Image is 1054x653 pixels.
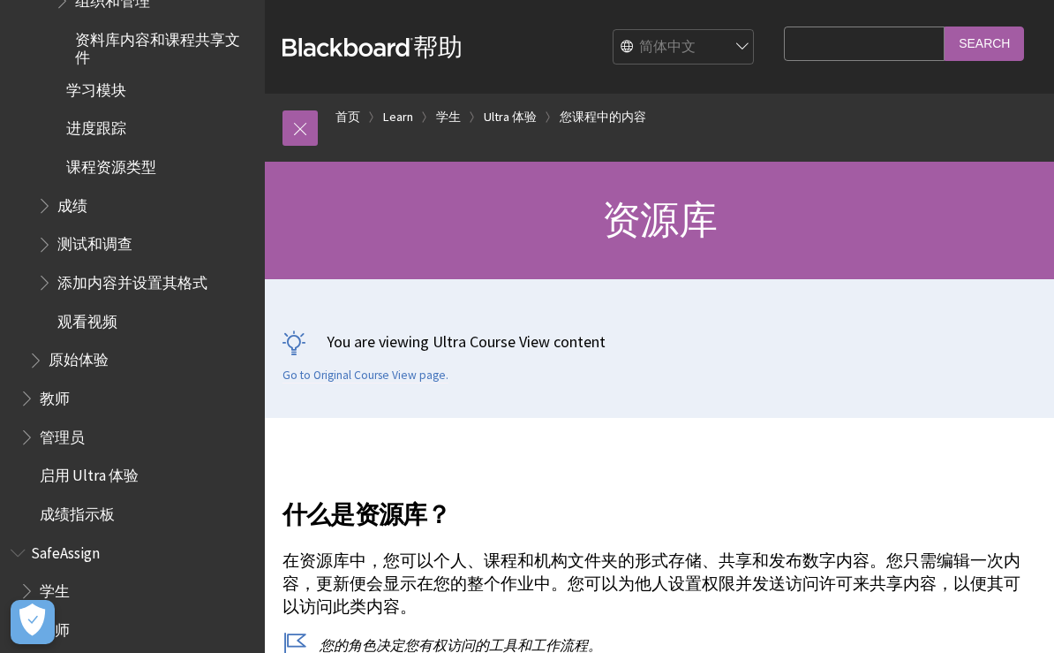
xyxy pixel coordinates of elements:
span: 原始体验 [49,345,109,369]
strong: Blackboard [282,38,413,57]
span: 添加内容并设置其格式 [57,268,207,292]
span: 启用 Ultra 体验 [40,461,139,485]
a: 您课程中的内容 [560,106,646,128]
span: SafeAssign [31,538,100,562]
span: 进度跟踪 [66,114,126,138]
span: 管理员 [40,422,85,446]
span: 教师 [40,383,70,407]
a: Learn [383,106,413,128]
span: 观看视频 [57,307,117,330]
span: 测试和调查 [57,230,132,254]
span: 学习模块 [66,75,126,99]
span: 课程资源类型 [66,152,156,176]
p: 在资源库中，您可以个人、课程和机构文件夹的形式存储、共享和发布数字内容。您只需编辑一次内容，更新便会显示在您的整个作业中。您可以为他人设置权限并发送访问许可来共享内容，以便其可以访问此类内容。 [282,550,1036,619]
span: 成绩指示板 [40,499,115,523]
span: 学生 [40,576,70,600]
a: Blackboard帮助 [282,31,463,63]
a: Ultra 体验 [484,106,537,128]
a: 学生 [436,106,461,128]
a: 首页 [335,106,360,128]
span: 成绩 [57,191,87,215]
select: Site Language Selector [614,30,755,65]
a: Go to Original Course View page. [282,368,448,383]
span: 教师 [40,615,70,639]
input: Search [945,27,1024,61]
span: 资料库内容和课程共享文件 [75,25,252,66]
span: 资源库 [602,195,717,244]
p: You are viewing Ultra Course View content [282,330,1036,353]
button: Open Preferences [11,600,55,644]
h2: 什么是资源库？ [282,475,1036,533]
